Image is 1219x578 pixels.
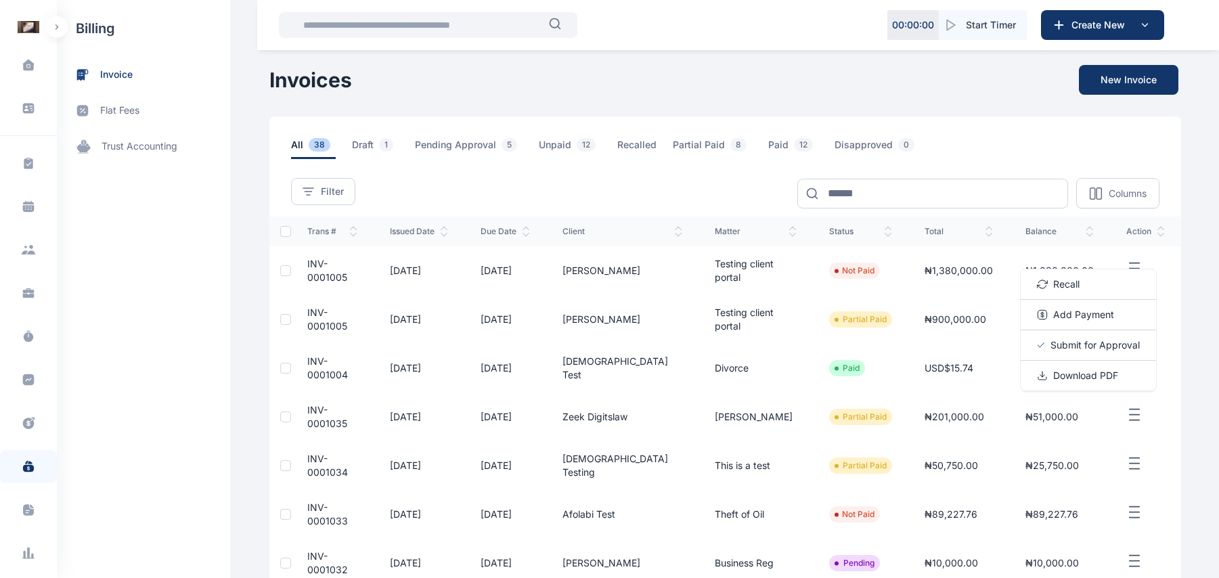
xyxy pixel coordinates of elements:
span: Partial Paid [673,138,752,159]
a: INV-0001005 [307,258,347,283]
p: Columns [1109,187,1147,200]
a: INV-0001035 [307,404,347,429]
span: INV-0001005 [307,307,347,332]
span: ₦10,000.00 [925,557,978,569]
button: Columns [1076,178,1159,208]
td: This is a test [699,441,813,490]
a: Pending Approval5 [415,138,539,159]
a: Paid12 [768,138,835,159]
span: Filter [321,185,344,198]
td: [DATE] [374,246,464,295]
span: ₦51,000.00 [1025,411,1078,422]
span: flat fees [100,104,139,118]
span: ₦900,000.00 [925,313,986,325]
td: Testing client portal [699,295,813,344]
span: ₦201,000.00 [925,411,984,422]
a: INV-0001032 [307,550,348,575]
li: Partial Paid [835,460,887,471]
td: [PERSON_NAME] [699,393,813,441]
td: [DATE] [464,246,546,295]
a: Disapproved0 [835,138,936,159]
td: [DEMOGRAPHIC_DATA] Test [546,344,699,393]
li: Not Paid [835,265,874,276]
span: client [562,226,682,237]
a: Unpaid12 [539,138,617,159]
td: [DATE] [464,295,546,344]
span: ₦1,380,000.00 [925,265,993,276]
span: ₦25,750.00 [1025,460,1079,471]
span: Trans # [307,226,357,237]
a: invoice [57,57,230,93]
a: Partial Paid8 [673,138,768,159]
td: [DATE] [464,393,546,441]
h1: Invoices [269,68,352,92]
span: ₦10,000.00 [1025,557,1079,569]
span: ₦89,227.76 [1025,508,1078,520]
span: status [829,226,892,237]
span: Create New [1066,18,1136,32]
span: 12 [794,138,813,152]
button: Start Timer [939,10,1027,40]
a: INV-0001004 [307,355,348,380]
button: New Invoice [1079,65,1178,95]
li: Partial Paid [835,314,887,325]
span: Disapproved [835,138,920,159]
td: Afolabi Test [546,490,699,539]
span: Pending Approval [415,138,523,159]
td: Testing client portal [699,246,813,295]
span: Matter [715,226,797,237]
a: trust accounting [57,129,230,164]
button: RecallAdd PaymentSubmit for ApprovalDownload PDF [1126,261,1165,277]
a: INV-0001034 [307,453,348,478]
span: Add Payment [1053,308,1114,321]
td: [PERSON_NAME] [546,295,699,344]
span: 38 [309,138,330,152]
a: Recalled [617,138,673,159]
span: total [925,226,993,237]
td: Divorce [699,344,813,393]
td: Zeek Digitslaw [546,393,699,441]
a: Draft1 [352,138,415,159]
td: [DATE] [374,393,464,441]
li: Partial Paid [835,412,887,422]
a: flat fees [57,93,230,129]
td: [DATE] [374,490,464,539]
button: Filter [291,178,355,205]
td: [PERSON_NAME] [546,246,699,295]
span: Due Date [481,226,530,237]
span: Start Timer [966,18,1016,32]
span: Submit for Approval [1050,338,1140,352]
td: [DATE] [374,295,464,344]
span: 12 [577,138,596,152]
span: invoice [100,68,133,82]
a: All38 [291,138,352,159]
span: Draft [352,138,399,159]
li: Paid [835,363,860,374]
span: issued date [390,226,448,237]
span: USD$15.74 [925,362,973,374]
button: Create New [1041,10,1164,40]
td: [DATE] [374,441,464,490]
span: Paid [768,138,818,159]
span: 5 [502,138,517,152]
span: Recall [1053,277,1080,291]
span: 0 [898,138,914,152]
span: INV-0001033 [307,502,348,527]
span: Recalled [617,138,657,159]
span: 8 [730,138,747,152]
span: trust accounting [102,139,177,154]
span: balance [1025,226,1094,237]
span: ₦89,227.76 [925,508,977,520]
p: 00 : 00 : 00 [892,18,934,32]
td: [DATE] [464,344,546,393]
li: Not Paid [835,509,874,520]
span: 1 [379,138,393,152]
td: [DATE] [464,490,546,539]
span: All [291,138,336,159]
span: Download PDF [1053,369,1118,382]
